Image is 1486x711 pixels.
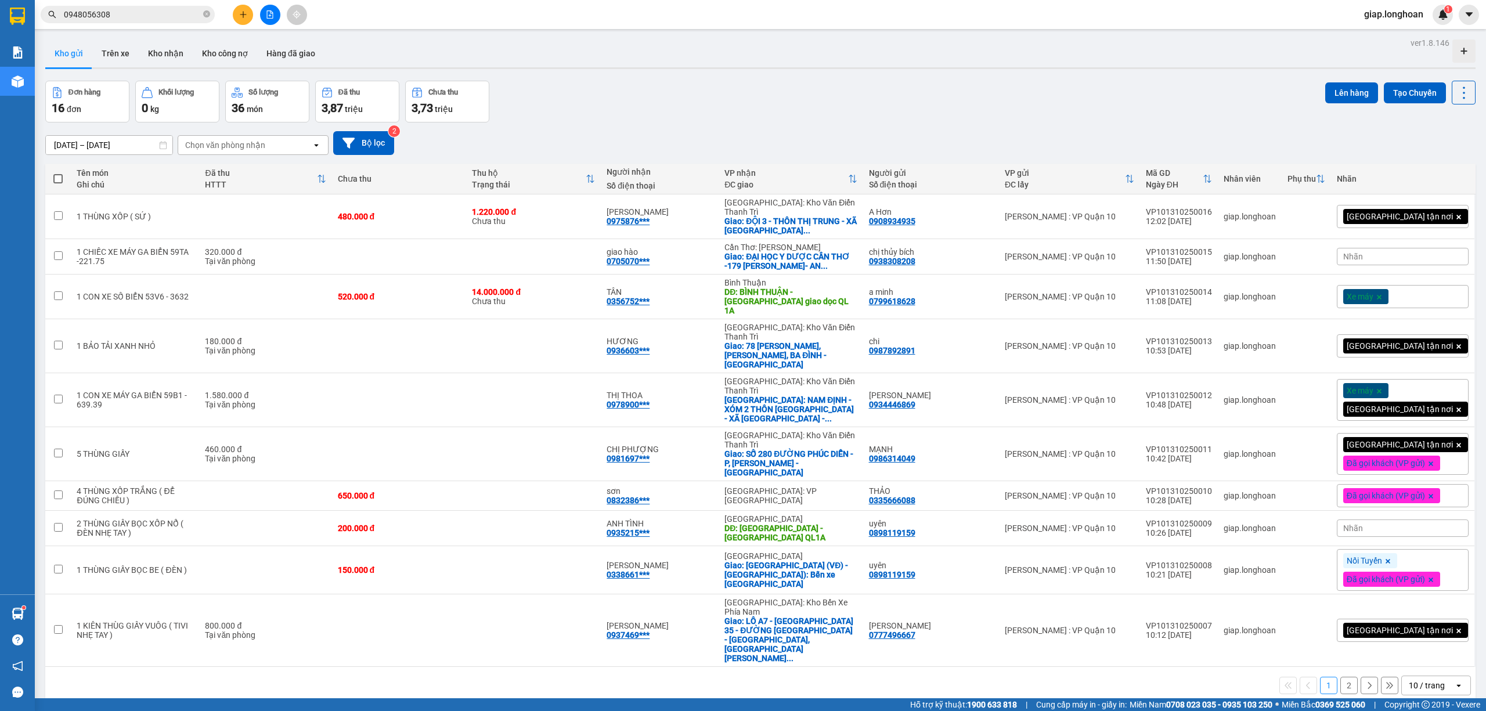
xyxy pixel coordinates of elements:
[1459,5,1479,25] button: caret-down
[787,654,794,663] span: ...
[1005,180,1125,189] div: ĐC lấy
[225,81,309,122] button: Số lượng36món
[1347,555,1382,566] span: Nối Tuyến
[45,81,129,122] button: Đơn hàng16đơn
[1146,496,1212,505] div: 10:28 [DATE]
[869,247,993,257] div: chị thủy bích
[967,700,1017,709] strong: 1900 633 818
[1224,524,1276,533] div: giap.longhoan
[10,8,25,25] img: logo-vxr
[1315,700,1365,709] strong: 0369 525 060
[1337,174,1469,183] div: Nhãn
[338,292,461,301] div: 520.000 đ
[77,168,193,178] div: Tên món
[724,216,857,235] div: Giao: ĐỘI 3 - THÔN THỊ TRUNG - XÃ ĐÌNH DÙ - VĂN LÂM - HƯNG YÊN
[1446,5,1450,13] span: 1
[1438,9,1448,20] img: icon-new-feature
[869,561,993,570] div: uyên
[1224,174,1276,183] div: Nhân viên
[1224,491,1276,500] div: giap.longhoan
[46,136,172,154] input: Select a date range.
[1036,698,1127,711] span: Cung cấp máy in - giấy in:
[869,445,993,454] div: MẠNH
[607,519,713,528] div: ANH TÌNH
[724,377,857,395] div: [GEOGRAPHIC_DATA]: Kho Văn Điển Thanh Trì
[472,180,586,189] div: Trạng thái
[205,445,326,454] div: 460.000 đ
[405,81,489,122] button: Chưa thu3,73 triệu
[724,395,857,423] div: Giao: NAM ĐỊNH - XÓM 2 THÔN ĐỒNG LƯ - XÃ TÂN THỊNH - HUYỆN NAM CHỰC - NAM ĐỊNH
[607,391,713,400] div: THỊ THOA
[428,88,458,96] div: Chưa thu
[1146,247,1212,257] div: VP101310250015
[193,39,257,67] button: Kho công nợ
[199,164,331,194] th: Toggle SortBy
[1146,570,1212,579] div: 10:21 [DATE]
[724,341,857,369] div: Giao: 78 KIM MÃ - P, KIM MÃ - Q, BA ĐÌNH - HÀ NỘI
[1325,82,1378,103] button: Lên hàng
[1343,252,1363,261] span: Nhãn
[607,181,713,190] div: Số điện thoại
[607,486,713,496] div: sơn
[338,212,461,221] div: 480.000 đ
[1146,621,1212,630] div: VP101310250007
[1146,528,1212,537] div: 10:26 [DATE]
[247,104,263,114] span: món
[22,606,26,609] sup: 1
[869,391,993,400] div: THỊ HIỀN
[293,10,301,19] span: aim
[724,198,857,216] div: [GEOGRAPHIC_DATA]: Kho Văn Điển Thanh Trì
[607,561,713,570] div: ANH VĨNH
[1452,39,1476,63] div: Tạo kho hàng mới
[412,101,433,115] span: 3,73
[77,292,193,301] div: 1 CON XE SỐ BIỂN 53V6 - 3632
[1005,626,1134,635] div: [PERSON_NAME] : VP Quận 10
[869,400,915,409] div: 0934446869
[64,8,201,21] input: Tìm tên, số ĐT hoặc mã đơn
[1340,677,1358,694] button: 2
[1146,297,1212,306] div: 11:08 [DATE]
[312,140,321,150] svg: open
[1005,212,1134,221] div: [PERSON_NAME] : VP Quận 10
[73,23,234,35] span: Ngày in phiếu: 10:21 ngày
[203,9,210,20] span: close-circle
[77,486,193,505] div: 4 THÙNG XỐP TRẮNG ( ĐỂ ĐÚNG CHIỀU )
[77,565,193,575] div: 1 THÙNG GIẤY BỌC BE ( ĐÈN )
[205,621,326,630] div: 800.000 đ
[1146,216,1212,226] div: 12:02 [DATE]
[1146,337,1212,346] div: VP101310250013
[1411,37,1449,49] div: ver 1.8.146
[12,687,23,698] span: message
[1347,291,1373,302] span: Xe máy
[77,212,193,221] div: 1 THÙNG XỐP ( SỨ )
[1224,449,1276,459] div: giap.longhoan
[724,524,857,542] div: DĐ: QUẢNG BÌNH - QUẢNG TRẠCH QL1A
[1005,395,1134,405] div: [PERSON_NAME] : VP Quận 10
[472,207,595,216] div: 1.220.000 đ
[388,125,400,137] sup: 2
[185,139,265,151] div: Chọn văn phòng nhận
[205,337,326,346] div: 180.000 đ
[435,104,453,114] span: triệu
[1140,164,1218,194] th: Toggle SortBy
[607,337,713,346] div: HƯƠNG
[1146,207,1212,216] div: VP101310250016
[1005,341,1134,351] div: [PERSON_NAME] : VP Quận 10
[910,698,1017,711] span: Hỗ trợ kỹ thuật:
[869,297,915,306] div: 0799618628
[77,180,193,189] div: Ghi chú
[205,454,326,463] div: Tại văn phòng
[266,10,274,19] span: file-add
[205,247,326,257] div: 320.000 đ
[869,630,915,640] div: 0777496667
[724,243,857,252] div: Cần Thơ: [PERSON_NAME]
[821,261,828,270] span: ...
[338,491,461,500] div: 650.000 đ
[67,104,81,114] span: đơn
[338,174,461,183] div: Chưa thu
[1464,9,1474,20] span: caret-down
[1224,341,1276,351] div: giap.longhoan
[724,616,857,663] div: Giao: LÔ A7 - KQH 35 - ĐƯỜNG QUANG TRUNG - P, LÂM VIÊN - ĐÀ LẠT - LÂM ĐỒNG
[205,168,316,178] div: Đã thu
[32,39,62,49] strong: CSKH:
